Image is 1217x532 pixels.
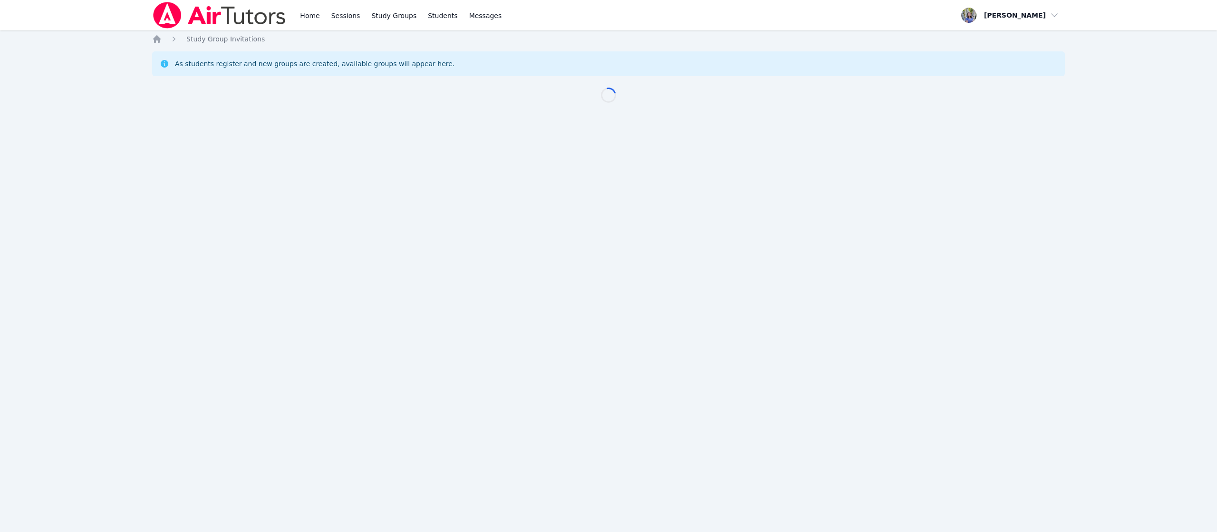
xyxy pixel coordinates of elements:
[152,34,1065,44] nav: Breadcrumb
[469,11,502,20] span: Messages
[186,34,265,44] a: Study Group Invitations
[175,59,454,69] div: As students register and new groups are created, available groups will appear here.
[186,35,265,43] span: Study Group Invitations
[152,2,287,29] img: Air Tutors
